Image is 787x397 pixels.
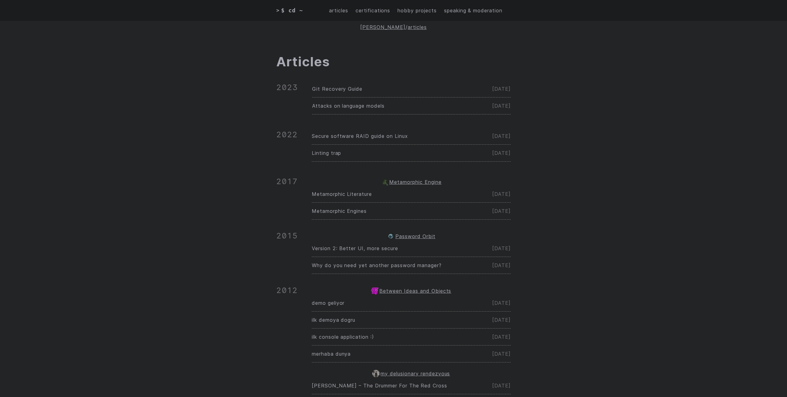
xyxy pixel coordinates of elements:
[492,300,511,306] span: [DATE]
[312,300,345,306] span: demo geliyor
[492,351,511,357] span: [DATE]
[312,133,408,139] span: Secure software RAID guide on Linux
[312,334,374,340] span: ilk console application :)
[492,133,511,139] span: [DATE]
[312,186,511,202] a: Metamorphic Literature [DATE]
[276,81,298,118] div: 2023
[389,179,441,185] a: Metamorphic Engine
[492,262,511,268] span: [DATE]
[492,383,511,389] span: [DATE]
[312,351,351,357] span: merhaba dunya
[281,6,303,15] span: $ cd ~
[312,97,511,114] a: Attacks on language models [DATE]
[312,128,511,144] a: Secure software RAID guide on Linux [DATE]
[381,178,388,186] img: An icon depicting a DNA strand intertwined with a gear symbol, representing genetic mutations.
[387,233,394,240] img: Icon depicting an orbit shielding a planet with a lock symbol, representing the protection provid...
[276,52,511,72] h1: Articles
[276,128,298,165] div: 2022
[312,329,511,345] a: ilk console application :) [DATE]
[492,208,511,214] span: [DATE]
[360,24,405,30] a: [PERSON_NAME]
[312,81,511,97] a: Git Recovery Guide [DATE]
[492,191,511,197] span: [DATE]
[312,317,355,323] span: ilk demoya dogru
[312,150,341,156] span: Linting trap
[395,233,435,239] a: Password Orbit
[329,7,348,14] a: articles
[312,383,447,389] span: [PERSON_NAME] – The Drummer For The Red Cross
[492,86,511,92] span: [DATE]
[492,103,511,109] span: [DATE]
[276,229,298,274] div: 2015
[312,191,372,197] span: Metamorphic Literature
[312,240,511,257] a: Version 2: Better UI, more secure [DATE]
[276,6,307,15] a: > $ cd ~
[398,7,436,14] a: hobby projects
[312,295,511,311] a: demo geliyor [DATE]
[371,287,378,295] img: ASCII art representation of the game's main character's head, from Between Ideas and Objects game...
[312,257,511,274] a: Why do you need yet another password manager? [DATE]
[312,377,511,394] a: [PERSON_NAME] – The Drummer For The Red Cross [DATE]
[492,334,511,340] span: [DATE]
[312,203,511,219] a: Metamorphic Engines [DATE]
[356,7,390,14] a: certifications
[372,370,380,377] img: A surrealistic image of a man in a suit viewed from behind, merging with a tree on emptiness
[312,145,511,161] a: Linting trap [DATE]
[379,288,451,294] a: Between Ideas and Objects
[408,24,427,30] a: articles
[312,208,367,214] span: Metamorphic Engines
[312,312,511,328] a: ilk demoya dogru [DATE]
[312,103,385,109] span: Attacks on language models
[276,175,298,220] div: 2017
[492,150,511,156] span: [DATE]
[312,86,362,92] span: Git Recovery Guide
[492,245,511,251] span: [DATE]
[444,7,502,14] a: speaking & moderation
[381,370,450,377] a: my delusionary rendezvous
[276,7,280,14] span: >
[312,245,398,251] span: Version 2: Better UI, more secure
[312,345,511,362] a: merhaba dunya [DATE]
[492,317,511,323] span: [DATE]
[312,262,442,268] span: Why do you need yet another password manager?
